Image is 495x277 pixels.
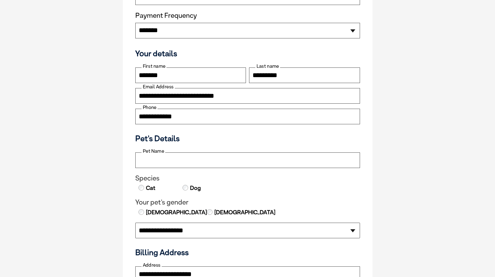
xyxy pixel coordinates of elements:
label: Phone [142,105,157,110]
h3: Billing Address [135,248,360,257]
label: [DEMOGRAPHIC_DATA] [145,208,207,216]
legend: Your pet's gender [135,198,360,206]
label: Payment Frequency [135,12,197,20]
label: Cat [145,184,155,192]
label: First name [142,63,167,69]
h3: Your details [135,49,360,58]
h3: Pet's Details [133,134,362,143]
legend: Species [135,174,360,182]
label: Dog [189,184,201,192]
label: Email Address [142,84,175,90]
label: Address [142,262,162,268]
label: [DEMOGRAPHIC_DATA] [214,208,275,216]
label: Last name [255,63,280,69]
